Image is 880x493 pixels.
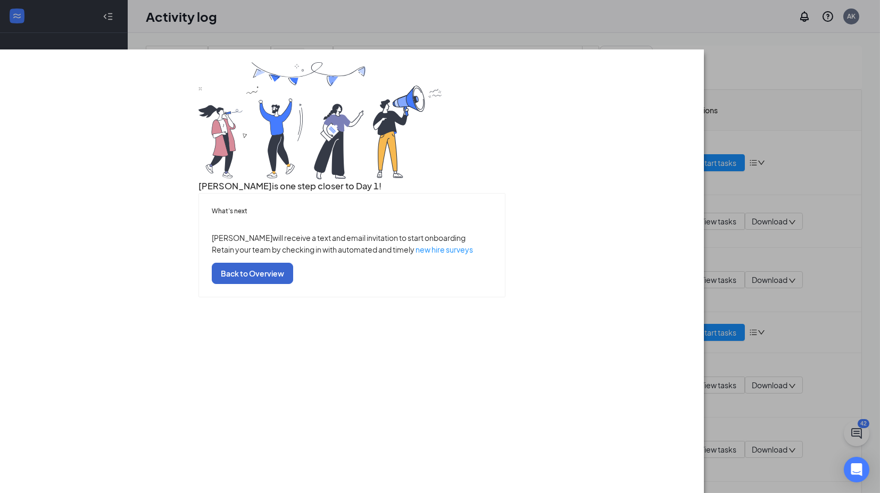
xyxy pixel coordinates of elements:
a: new hire surveys [416,245,473,254]
h3: [PERSON_NAME] is one step closer to Day 1! [198,179,505,193]
button: Back to Overview [212,263,293,284]
h5: What’s next [212,206,492,215]
div: Open Intercom Messenger [844,457,869,482]
p: [PERSON_NAME] will receive a text and email invitation to start onboarding [212,232,492,244]
img: you are all set [198,62,443,179]
p: Retain your team by checking in with automated and timely [212,244,492,255]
